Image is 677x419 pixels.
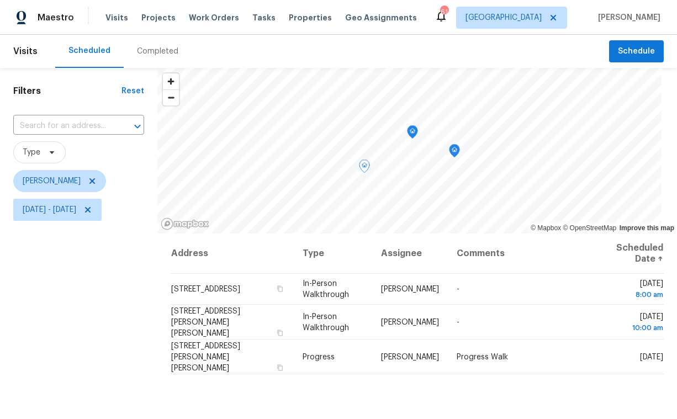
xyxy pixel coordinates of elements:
[23,204,76,215] span: [DATE] - [DATE]
[13,86,121,97] h1: Filters
[23,147,40,158] span: Type
[440,7,448,18] div: 61
[457,318,459,326] span: -
[605,280,663,300] span: [DATE]
[605,312,663,333] span: [DATE]
[275,327,285,337] button: Copy Address
[121,86,144,97] div: Reset
[618,45,655,59] span: Schedule
[161,218,209,230] a: Mapbox homepage
[303,353,335,360] span: Progress
[605,322,663,333] div: 10:00 am
[381,353,439,360] span: [PERSON_NAME]
[137,46,178,57] div: Completed
[605,289,663,300] div: 8:00 am
[381,285,439,293] span: [PERSON_NAME]
[171,285,240,293] span: [STREET_ADDRESS]
[345,12,417,23] span: Geo Assignments
[609,40,664,63] button: Schedule
[640,353,663,360] span: [DATE]
[163,89,179,105] button: Zoom out
[163,90,179,105] span: Zoom out
[407,125,418,142] div: Map marker
[105,12,128,23] span: Visits
[130,119,145,134] button: Open
[381,318,439,326] span: [PERSON_NAME]
[596,234,664,274] th: Scheduled Date ↑
[289,12,332,23] span: Properties
[23,176,81,187] span: [PERSON_NAME]
[294,234,372,274] th: Type
[457,285,459,293] span: -
[275,362,285,372] button: Copy Address
[189,12,239,23] span: Work Orders
[252,14,276,22] span: Tasks
[13,39,38,63] span: Visits
[171,307,240,337] span: [STREET_ADDRESS][PERSON_NAME][PERSON_NAME]
[359,160,370,177] div: Map marker
[13,118,113,135] input: Search for an address...
[275,284,285,294] button: Copy Address
[141,12,176,23] span: Projects
[466,12,542,23] span: [GEOGRAPHIC_DATA]
[457,353,508,360] span: Progress Walk
[171,342,240,372] span: [STREET_ADDRESS][PERSON_NAME][PERSON_NAME]
[531,224,561,232] a: Mapbox
[68,45,110,56] div: Scheduled
[448,234,596,274] th: Comments
[303,312,349,331] span: In-Person Walkthrough
[157,68,662,234] canvas: Map
[303,280,349,299] span: In-Person Walkthrough
[372,234,448,274] th: Assignee
[620,224,674,232] a: Improve this map
[163,73,179,89] button: Zoom in
[171,234,294,274] th: Address
[38,12,74,23] span: Maestro
[563,224,616,232] a: OpenStreetMap
[449,144,460,161] div: Map marker
[594,12,660,23] span: [PERSON_NAME]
